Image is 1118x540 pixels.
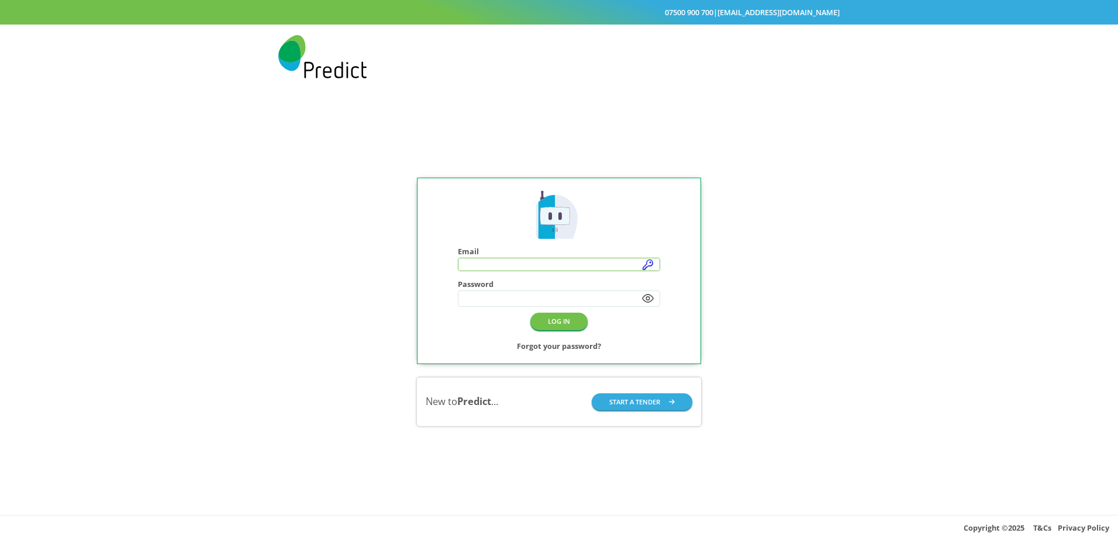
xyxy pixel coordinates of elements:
a: T&Cs [1033,522,1051,533]
div: New to ... [426,394,498,409]
a: 07500 900 700 [665,7,713,18]
img: Predict Mobile [532,189,586,243]
h4: Email [458,247,661,256]
a: Forgot your password? [517,339,601,353]
a: Privacy Policy [1058,522,1109,533]
h4: Password [458,280,661,289]
b: Predict [457,394,491,408]
div: | [278,5,840,19]
img: Predict Mobile [278,35,367,78]
button: START A TENDER [592,393,692,410]
a: [EMAIL_ADDRESS][DOMAIN_NAME] [717,7,840,18]
button: LOG IN [530,313,588,330]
